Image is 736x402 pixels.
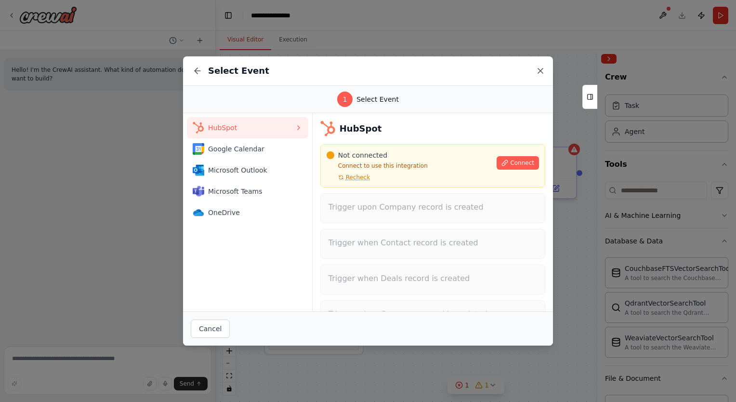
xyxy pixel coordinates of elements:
[329,273,537,284] h4: Trigger when Deals record is created
[187,202,308,223] button: OneDriveOneDrive
[187,160,308,181] button: Microsoft OutlookMicrosoft Outlook
[327,174,370,181] button: Recheck
[320,193,545,223] button: Trigger upon Company record is created
[208,165,295,175] span: Microsoft Outlook
[329,201,537,213] h4: Trigger upon Company record is created
[337,92,353,107] div: 1
[193,122,204,134] img: HubSpot
[193,143,204,155] img: Google Calendar
[329,308,537,320] h4: Trigger when Company record is updated
[191,320,230,338] button: Cancel
[327,162,491,170] p: Connect to use this integration
[208,123,295,133] span: HubSpot
[208,64,269,78] h2: Select Event
[193,164,204,176] img: Microsoft Outlook
[346,174,370,181] span: Recheck
[356,94,399,104] span: Select Event
[187,138,308,160] button: Google CalendarGoogle Calendar
[320,300,545,330] button: Trigger when Company record is updated
[187,117,308,138] button: HubSpotHubSpot
[329,237,537,249] h4: Trigger when Contact record is created
[320,121,336,136] img: HubSpot
[497,156,539,170] button: Connect
[340,122,382,135] h3: HubSpot
[510,159,534,167] span: Connect
[193,186,204,197] img: Microsoft Teams
[208,208,295,217] span: OneDrive
[187,181,308,202] button: Microsoft TeamsMicrosoft Teams
[208,144,295,154] span: Google Calendar
[208,187,295,196] span: Microsoft Teams
[320,265,545,295] button: Trigger when Deals record is created
[193,207,204,218] img: OneDrive
[320,229,545,259] button: Trigger when Contact record is created
[338,150,387,160] span: Not connected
